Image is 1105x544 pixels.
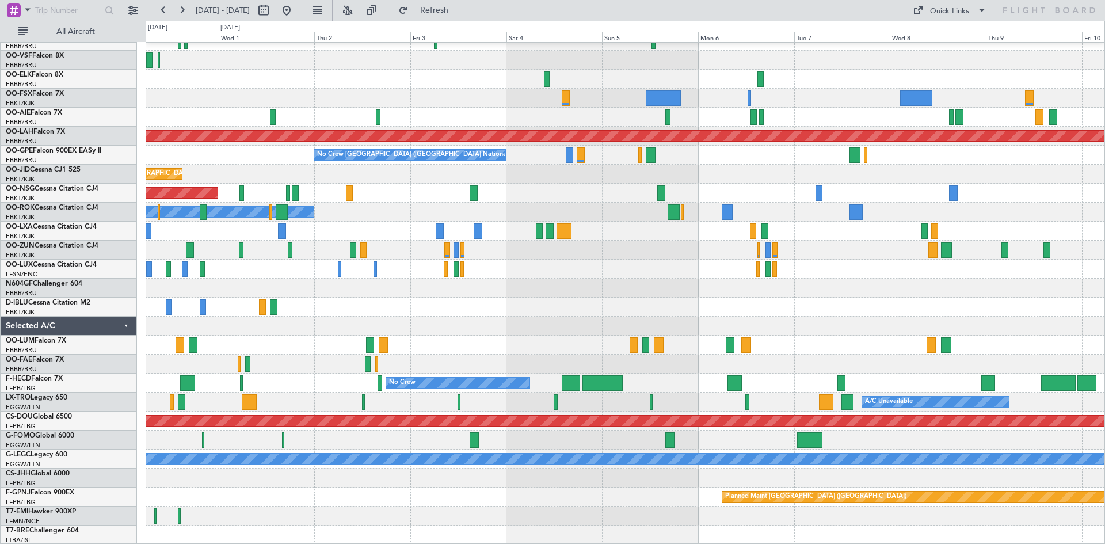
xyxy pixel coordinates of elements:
div: [DATE] [220,23,240,33]
a: LX-TROLegacy 650 [6,394,67,401]
span: T7-BRE [6,527,29,534]
a: G-LEGCLegacy 600 [6,451,67,458]
a: EBBR/BRU [6,289,37,298]
a: OO-FSXFalcon 7X [6,90,64,97]
div: Mon 6 [698,32,794,42]
a: EBKT/KJK [6,308,35,317]
span: All Aircraft [30,28,121,36]
a: OO-GPEFalcon 900EX EASy II [6,147,101,154]
a: OO-AIEFalcon 7X [6,109,62,116]
span: G-LEGC [6,451,31,458]
a: N604GFChallenger 604 [6,280,82,287]
a: OO-VSFFalcon 8X [6,52,64,59]
a: EGGW/LTN [6,403,40,412]
div: Wed 1 [219,32,315,42]
span: T7-EMI [6,508,28,515]
div: Wed 8 [890,32,986,42]
a: EBKT/KJK [6,99,35,108]
a: EBKT/KJK [6,194,35,203]
a: EBBR/BRU [6,137,37,146]
span: OO-ZUN [6,242,35,249]
div: Fri 3 [410,32,506,42]
a: OO-ZUNCessna Citation CJ4 [6,242,98,249]
a: T7-EMIHawker 900XP [6,508,76,515]
span: OO-LUM [6,337,35,344]
div: Sun 5 [602,32,698,42]
a: F-HECDFalcon 7X [6,375,63,382]
a: LFMN/NCE [6,517,40,526]
span: OO-LAH [6,128,33,135]
a: EGGW/LTN [6,441,40,450]
a: EGGW/LTN [6,460,40,469]
a: EBKT/KJK [6,232,35,241]
a: G-FOMOGlobal 6000 [6,432,74,439]
a: OO-ELKFalcon 8X [6,71,63,78]
a: CS-DOUGlobal 6500 [6,413,72,420]
a: LFPB/LBG [6,384,36,393]
a: LFPB/LBG [6,479,36,488]
span: F-GPNJ [6,489,31,496]
a: OO-LAHFalcon 7X [6,128,65,135]
a: OO-LUMFalcon 7X [6,337,66,344]
div: Thu 9 [986,32,1082,42]
span: OO-NSG [6,185,35,192]
span: CS-JHH [6,470,31,477]
button: All Aircraft [13,22,125,41]
span: CS-DOU [6,413,33,420]
a: EBBR/BRU [6,61,37,70]
a: T7-BREChallenger 604 [6,527,79,534]
a: OO-LXACessna Citation CJ4 [6,223,97,230]
div: Tue 30 [123,32,219,42]
span: LX-TRO [6,394,31,401]
a: EBBR/BRU [6,80,37,89]
a: OO-JIDCessna CJ1 525 [6,166,81,173]
span: OO-JID [6,166,30,173]
span: F-HECD [6,375,31,382]
span: OO-AIE [6,109,31,116]
span: OO-LXA [6,223,33,230]
a: EBBR/BRU [6,365,37,374]
span: G-FOMO [6,432,35,439]
a: OO-ROKCessna Citation CJ4 [6,204,98,211]
a: F-GPNJFalcon 900EX [6,489,74,496]
span: OO-ROK [6,204,35,211]
span: OO-VSF [6,52,32,59]
div: No Crew [GEOGRAPHIC_DATA] ([GEOGRAPHIC_DATA] National) [317,146,510,163]
span: OO-LUX [6,261,33,268]
a: LFSN/ENC [6,270,37,279]
span: Refresh [410,6,459,14]
a: LFPB/LBG [6,422,36,431]
a: OO-FAEFalcon 7X [6,356,64,363]
a: EBBR/BRU [6,346,37,355]
div: Thu 2 [314,32,410,42]
a: EBBR/BRU [6,156,37,165]
span: [DATE] - [DATE] [196,5,250,16]
div: A/C Unavailable [865,393,913,410]
a: CS-JHHGlobal 6000 [6,470,70,477]
button: Refresh [393,1,462,20]
a: EBBR/BRU [6,42,37,51]
span: OO-FSX [6,90,32,97]
div: Sat 4 [506,32,603,42]
a: OO-NSGCessna Citation CJ4 [6,185,98,192]
div: No Crew [389,374,416,391]
span: OO-GPE [6,147,33,154]
span: D-IBLU [6,299,28,306]
input: Trip Number [35,2,101,19]
span: OO-FAE [6,356,32,363]
span: OO-ELK [6,71,32,78]
a: EBKT/KJK [6,251,35,260]
a: OO-LUXCessna Citation CJ4 [6,261,97,268]
button: Quick Links [907,1,992,20]
div: [DATE] [148,23,167,33]
a: EBBR/BRU [6,118,37,127]
a: D-IBLUCessna Citation M2 [6,299,90,306]
div: Planned Maint [GEOGRAPHIC_DATA] ([GEOGRAPHIC_DATA]) [725,488,906,505]
div: Quick Links [930,6,969,17]
div: Tue 7 [794,32,890,42]
a: EBKT/KJK [6,213,35,222]
a: EBKT/KJK [6,175,35,184]
span: N604GF [6,280,33,287]
a: LFPB/LBG [6,498,36,507]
